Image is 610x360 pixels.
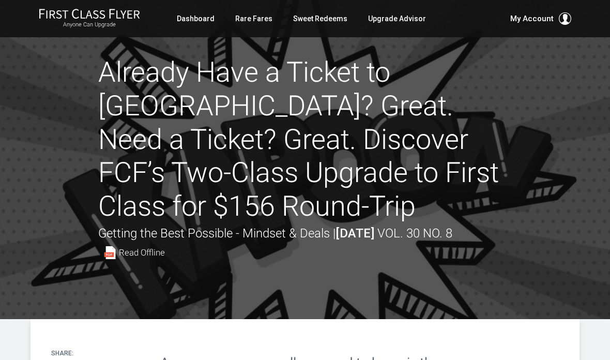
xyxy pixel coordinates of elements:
a: Sweet Redeems [293,9,347,28]
img: pdf-file.svg [103,246,116,259]
a: Read Offline [103,246,165,259]
a: Upgrade Advisor [368,9,426,28]
a: Dashboard [177,9,215,28]
h1: Already Have a Ticket to [GEOGRAPHIC_DATA]? Great. Need a Ticket? Great. Discover FCF’s Two-Class... [98,56,512,223]
strong: [DATE] [335,226,374,241]
small: Anyone Can Upgrade [39,21,140,28]
span: Vol. 30 No. 8 [377,226,452,241]
div: Getting the Best Possible - Mindset & Deals | [98,223,512,263]
a: Rare Fares [235,9,272,28]
span: Read Offline [119,248,165,257]
button: My Account [510,12,571,25]
a: First Class FlyerAnyone Can Upgrade [39,8,140,29]
img: First Class Flyer [39,8,140,19]
span: My Account [510,12,554,25]
h4: Share: [51,350,73,357]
